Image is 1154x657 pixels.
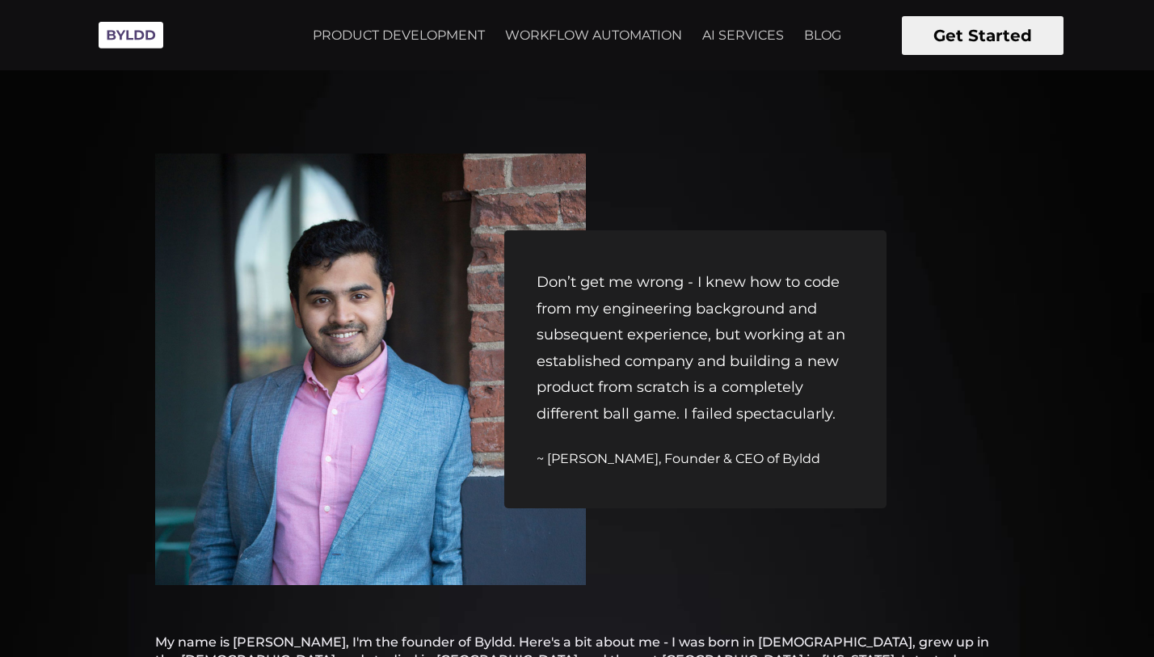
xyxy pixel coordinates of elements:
a: WORKFLOW AUTOMATION [495,15,692,56]
a: AI SERVICES [693,15,794,56]
span: ~ [PERSON_NAME], Founder & CEO of Byldd [537,451,820,466]
a: PRODUCT DEVELOPMENT [303,15,495,56]
img: Byldd - Product Development Company [91,13,171,57]
button: Get Started [902,16,1063,55]
p: Don’t get me wrong - I knew how to code from my engineering background and subsequent experience,... [537,269,854,426]
a: BLOG [794,15,851,56]
img: Ayush [155,154,586,585]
